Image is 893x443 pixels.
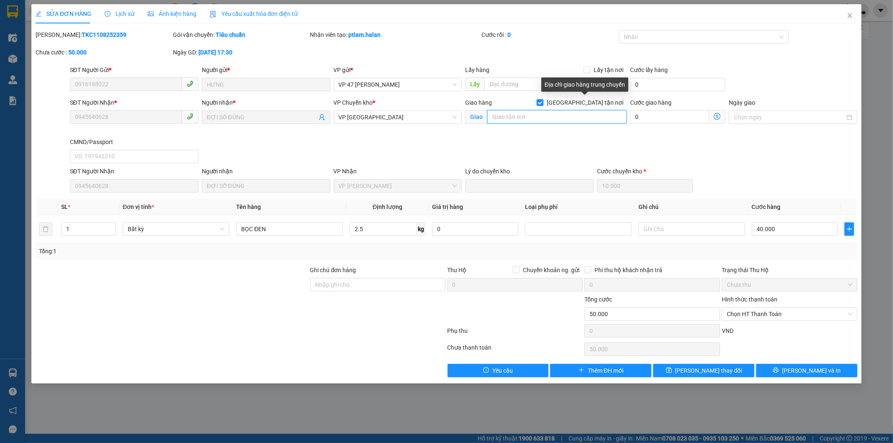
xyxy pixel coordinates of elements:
[635,199,749,215] th: Ghi chú
[128,223,224,235] span: Bất kỳ
[36,10,91,17] span: SỬA ĐƠN HÀNG
[487,110,627,124] input: Giao tận nơi
[236,203,261,210] span: Tên hàng
[123,203,154,210] span: Đơn vị tính
[727,308,852,320] span: Chọn HT Thanh Toán
[173,48,309,57] div: Ngày GD:
[339,78,457,91] span: VP 47 Trần Khát Chân
[82,31,126,38] b: TKC1108252359
[465,67,489,73] span: Lấy hàng
[653,364,754,377] button: save[PERSON_NAME] thay đổi
[729,99,755,106] label: Ngày giao
[465,167,594,176] div: Lý do chuyển kho
[447,343,584,358] div: Chưa thanh toán
[448,364,549,377] button: exclamation-circleYêu cầu
[483,367,489,374] span: exclamation-circle
[447,326,584,341] div: Phụ thu
[481,30,617,39] div: Cước rồi :
[310,30,480,39] div: Nhân viên tạo:
[520,265,583,275] span: Chuyển khoản ng. gửi
[588,366,623,375] span: Thêm ĐH mới
[310,267,356,273] label: Ghi chú đơn hàng
[630,67,668,73] label: Cước lấy hàng
[202,65,330,75] div: Người gửi
[484,77,627,91] input: Dọc đường
[714,113,721,120] span: dollar-circle
[70,167,198,176] div: SĐT Người Nhận
[590,65,627,75] span: Lấy tận nơi
[579,367,584,374] span: plus
[722,265,857,275] div: Trạng thái Thu Hộ
[198,49,232,56] b: [DATE] 17:30
[39,222,52,236] button: delete
[638,222,745,236] input: Ghi Chú
[105,11,111,17] span: clock-circle
[541,77,628,92] div: Địa chỉ giao hàng trung chuyển
[70,65,198,75] div: SĐT Người Gửi
[349,31,381,38] b: ptlam.halan
[373,203,402,210] span: Định lượng
[173,30,309,39] div: Gói vận chuyển:
[319,114,325,121] span: user-add
[334,167,462,176] div: VP Nhận
[465,110,487,124] span: Giao
[756,364,857,377] button: printer[PERSON_NAME] và In
[675,366,742,375] span: [PERSON_NAME] thay đổi
[36,11,41,17] span: edit
[105,10,134,17] span: Lịch sử
[417,222,425,236] span: kg
[187,113,193,120] span: phone
[630,99,672,106] label: Cước giao hàng
[550,364,651,377] button: plusThêm ĐH mới
[492,366,513,375] span: Yêu cầu
[334,99,373,106] span: VP Chuyển kho
[39,247,345,256] div: Tổng: 1
[847,12,853,19] span: close
[70,137,198,147] div: CMND/Passport
[666,367,672,374] span: save
[310,278,446,291] input: Ghi chú đơn hàng
[210,10,298,17] span: Yêu cầu xuất hóa đơn điện tử
[845,226,854,232] span: plus
[465,99,492,106] span: Giao hàng
[236,222,343,236] input: VD: Bàn, Ghế
[844,222,854,236] button: plus
[773,367,779,374] span: printer
[752,203,781,210] span: Cước hàng
[148,10,196,17] span: Ảnh kiện hàng
[68,49,87,56] b: 50.000
[591,265,666,275] span: Phí thu hộ khách nhận trả
[543,98,627,107] span: [GEOGRAPHIC_DATA] tận nơi
[507,31,511,38] b: 0
[61,203,68,210] span: SL
[465,77,484,91] span: Lấy
[36,48,171,57] div: Chưa cước :
[630,78,726,91] input: Cước lấy hàng
[339,180,457,192] span: VP Hoàng Gia
[210,11,216,18] img: icon
[36,30,171,39] div: [PERSON_NAME]:
[722,327,733,334] span: VND
[447,267,466,273] span: Thu Hộ
[148,11,154,17] span: picture
[432,203,463,210] span: Giá trị hàng
[630,110,709,124] input: Cước giao hàng
[216,31,245,38] b: Tiêu chuẩn
[782,366,841,375] span: [PERSON_NAME] và In
[187,80,193,87] span: phone
[522,199,635,215] th: Loại phụ phí
[838,4,862,28] button: Close
[70,98,198,107] div: SĐT Người Nhận
[202,98,330,107] div: Người nhận
[339,111,457,124] span: VP Bắc Sơn
[722,296,777,303] label: Hình thức thanh toán
[334,65,462,75] div: VP gửi
[202,167,330,176] div: Người nhận
[734,113,845,122] input: Ngày giao
[727,278,852,291] span: Chưa thu
[584,296,612,303] span: Tổng cước
[597,167,692,176] div: Cước chuyển kho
